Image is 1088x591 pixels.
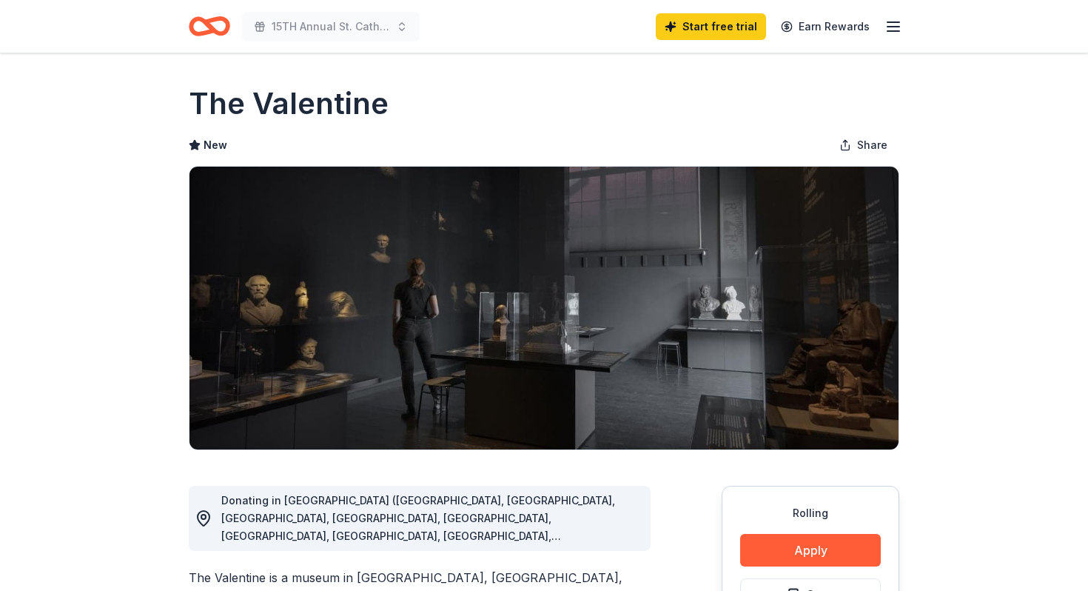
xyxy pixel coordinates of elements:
[272,18,390,36] span: 15TH Annual St. Catherine's Golf Tournament
[656,13,766,40] a: Start free trial
[189,83,389,124] h1: The Valentine
[242,12,420,41] button: 15TH Annual St. Catherine's Golf Tournament
[204,136,227,154] span: New
[740,534,881,567] button: Apply
[740,504,881,522] div: Rolling
[189,167,899,450] img: Image for The Valentine
[827,130,899,160] button: Share
[772,13,879,40] a: Earn Rewards
[221,494,615,560] span: Donating in [GEOGRAPHIC_DATA] ([GEOGRAPHIC_DATA], [GEOGRAPHIC_DATA], [GEOGRAPHIC_DATA], [GEOGRAPH...
[189,9,230,44] a: Home
[857,136,887,154] span: Share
